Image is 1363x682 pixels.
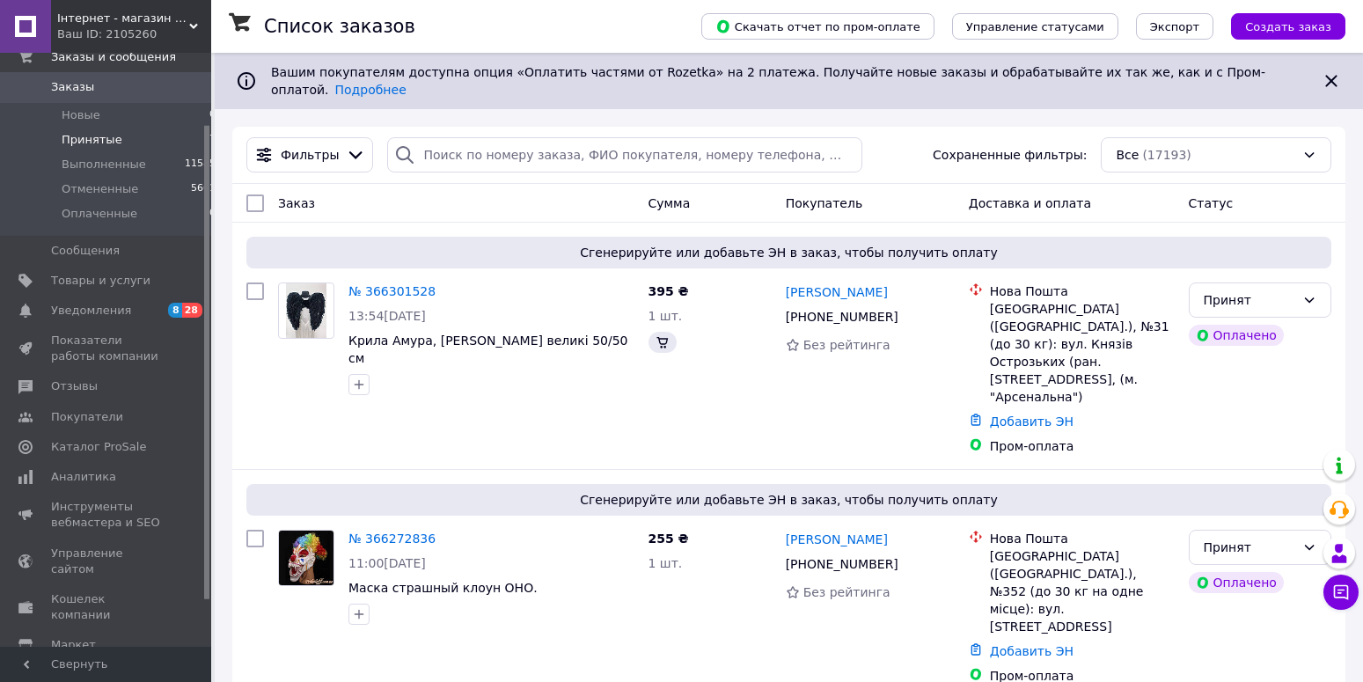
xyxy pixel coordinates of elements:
a: Фото товару [278,282,334,339]
input: Поиск по номеру заказа, ФИО покупателя, номеру телефона, Email, номеру накладной [387,137,861,172]
span: Отзывы [51,378,98,394]
span: Кошелек компании [51,591,163,623]
span: Скачать отчет по пром-оплате [715,18,920,34]
span: 1 шт. [649,556,683,570]
span: Сумма [649,196,691,210]
span: Управление статусами [966,20,1104,33]
span: Інтернет - магазин "Prikoloff" [57,11,189,26]
span: 395 ₴ [649,284,689,298]
span: [PHONE_NUMBER] [786,557,898,571]
div: [GEOGRAPHIC_DATA] ([GEOGRAPHIC_DATA].), №31 (до 30 кг): вул. Князів Острозьких (ран. [STREET_ADDR... [990,300,1175,406]
span: 11:00[DATE] [348,556,426,570]
span: Вашим покупателям доступна опция «Оплатить частями от Rozetka» на 2 платежа. Получайте новые зака... [271,65,1265,97]
span: Статус [1189,196,1234,210]
span: Сохраненные фильтры: [933,146,1087,164]
span: Фильтры [281,146,339,164]
a: Подробнее [335,83,407,97]
span: Товары и услуги [51,273,150,289]
img: Фото товару [279,531,333,585]
a: Создать заказ [1213,18,1345,33]
span: Без рейтинга [803,585,890,599]
span: 13:54[DATE] [348,309,426,323]
span: Заказы и сообщения [51,49,176,65]
span: Маркет [51,637,96,653]
div: Пром-оплата [990,437,1175,455]
button: Экспорт [1136,13,1213,40]
button: Управление статусами [952,13,1118,40]
div: Принят [1204,290,1295,310]
span: Доставка и оплата [969,196,1091,210]
a: [PERSON_NAME] [786,531,888,548]
h1: Список заказов [264,16,415,37]
span: Сообщения [51,243,120,259]
span: [PHONE_NUMBER] [786,310,898,324]
span: 28 [182,303,202,318]
a: Добавить ЭН [990,644,1074,658]
a: Добавить ЭН [990,414,1074,429]
button: Создать заказ [1231,13,1345,40]
span: Инструменты вебмастера и SEO [51,499,163,531]
a: [PERSON_NAME] [786,283,888,301]
div: Нова Пошта [990,530,1175,547]
span: Оплаченные [62,206,137,222]
div: Принят [1204,538,1295,557]
span: Принятые [62,132,122,148]
span: Выполненные [62,157,146,172]
a: Крила Амура, [PERSON_NAME] великі 50/50 см [348,334,628,365]
a: № 366301528 [348,284,436,298]
a: Маска страшный клоун ОНО. [348,581,538,595]
span: Управление сайтом [51,546,163,577]
span: Уведомления [51,303,131,319]
span: 0 [209,206,216,222]
span: Заказы [51,79,94,95]
span: 1 шт. [649,309,683,323]
span: Аналитика [51,469,116,485]
span: 0 [209,107,216,123]
span: Новые [62,107,100,123]
div: Оплачено [1189,325,1284,346]
span: 11585 [185,157,216,172]
span: Экспорт [1150,20,1199,33]
a: № 366272836 [348,532,436,546]
span: Покупатели [51,409,123,425]
span: Все [1116,146,1139,164]
span: Сгенерируйте или добавьте ЭН в заказ, чтобы получить оплату [253,244,1324,261]
button: Скачать отчет по пром-оплате [701,13,934,40]
span: (17193) [1142,148,1191,162]
span: 5601 [191,181,216,197]
div: Нова Пошта [990,282,1175,300]
div: Оплачено [1189,572,1284,593]
span: Сгенерируйте или добавьте ЭН в заказ, чтобы получить оплату [253,491,1324,509]
span: Отмененные [62,181,138,197]
div: [GEOGRAPHIC_DATA] ([GEOGRAPHIC_DATA].), №352 (до 30 кг на одне місце): вул. [STREET_ADDRESS] [990,547,1175,635]
span: Без рейтинга [803,338,890,352]
span: Создать заказ [1245,20,1331,33]
img: Фото товару [286,283,327,338]
span: Показатели работы компании [51,333,163,364]
span: Заказ [278,196,315,210]
span: Покупатель [786,196,863,210]
span: 255 ₴ [649,532,689,546]
a: Фото товару [278,530,334,586]
span: 8 [168,303,182,318]
button: Чат с покупателем [1323,575,1359,610]
div: Ваш ID: 2105260 [57,26,211,42]
span: Каталог ProSale [51,439,146,455]
span: 7 [209,132,216,148]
